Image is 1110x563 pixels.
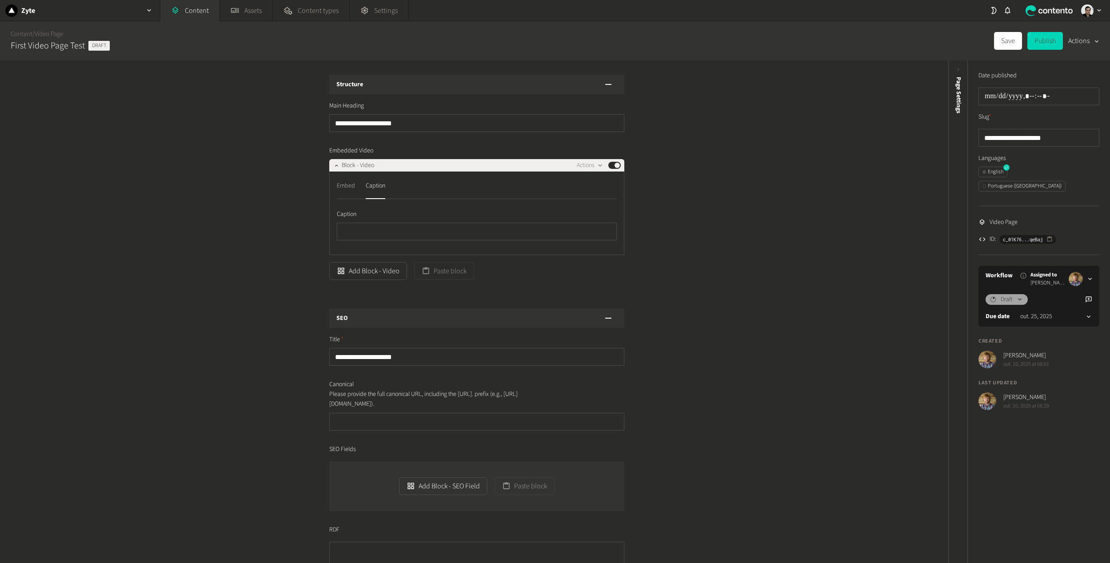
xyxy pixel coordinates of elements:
[990,235,996,244] span: ID:
[1069,272,1083,286] img: Péter Soltész
[21,5,35,16] h2: Zyte
[1027,32,1063,50] button: Publish
[329,445,356,454] span: SEO Fields
[329,525,339,535] span: RDF
[978,379,1099,387] h4: Last updated
[978,392,996,410] img: Péter Soltész
[1068,32,1099,50] button: Actions
[986,312,1010,321] label: Due date
[366,179,385,193] div: Caption
[399,477,487,495] button: Add Block - SEO Field
[1030,279,1065,287] span: [PERSON_NAME]
[336,314,348,323] h3: SEO
[329,146,373,156] span: Embedded Video
[374,5,398,16] span: Settings
[1003,236,1043,244] span: c_01K76...qeBaj
[1081,4,1094,17] img: Vinicius Machado
[577,160,603,171] button: Actions
[982,168,1003,176] div: English
[1030,271,1065,279] span: Assigned to
[978,181,1066,192] button: Portuguese ([GEOGRAPHIC_DATA])
[495,477,555,495] button: Paste block
[978,337,1099,345] h4: Created
[329,262,407,280] button: Add Block - Video
[978,71,1017,80] label: Date published
[978,154,1099,163] label: Languages
[1001,295,1013,304] span: Draft
[1003,393,1049,402] span: [PERSON_NAME]
[414,262,474,280] button: Paste block
[329,335,343,344] span: Title
[88,41,110,51] span: Draft
[954,77,963,113] span: Page Settings
[1020,312,1052,321] time: out. 25, 2025
[994,32,1022,50] button: Save
[5,4,18,17] img: Zyte
[337,210,356,219] span: Caption
[1003,402,1049,410] span: out. 10, 2025 at 08:29
[978,112,991,122] label: Slug
[11,39,85,52] h2: First Video Page Test
[32,29,35,39] span: /
[11,29,32,39] a: Content
[999,235,1056,244] button: c_01K76...qeBaj
[329,389,531,409] p: Please provide the full canonical URL, including the [URL]. prefix (e.g., [URL][DOMAIN_NAME]).
[986,294,1028,305] button: Draft
[990,218,1018,227] span: Video Page
[329,101,364,111] span: Main Heading
[35,29,63,39] a: Video Page
[982,182,1062,190] div: Portuguese ([GEOGRAPHIC_DATA])
[342,161,374,170] span: Block - Video
[1003,351,1049,360] span: [PERSON_NAME]
[329,380,354,389] span: Canonical
[978,167,1007,177] button: English
[298,5,339,16] span: Content types
[978,351,996,368] img: Péter Soltész
[1003,360,1049,368] span: out. 10, 2025 at 08:01
[337,179,355,193] div: Embed
[986,271,1013,280] a: Workflow
[336,80,363,89] h3: Structure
